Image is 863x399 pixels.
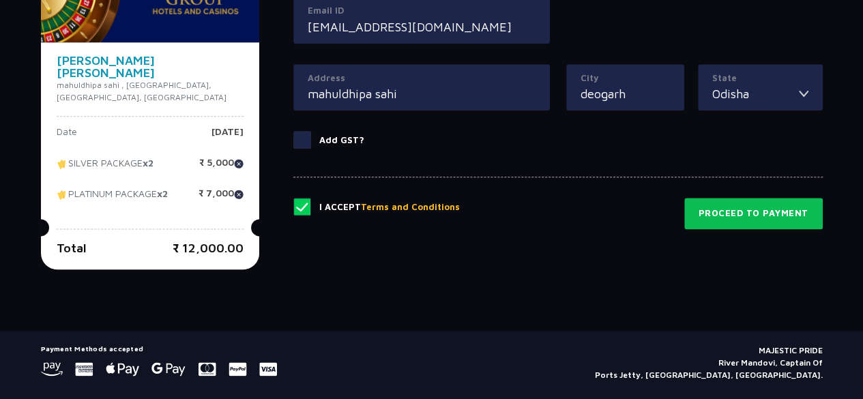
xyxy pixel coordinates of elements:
[319,134,364,147] p: Add GST?
[57,55,244,79] h4: [PERSON_NAME] [PERSON_NAME]
[308,85,536,103] input: Address
[57,158,68,170] img: tikcet
[57,79,244,104] p: mahuldhipa sahi , [GEOGRAPHIC_DATA], [GEOGRAPHIC_DATA], [GEOGRAPHIC_DATA]
[308,72,536,85] label: Address
[199,188,244,209] p: ₹ 7,000
[712,72,808,85] label: State
[595,344,823,381] p: MAJESTIC PRIDE River Mandovi, Captain Of Ports Jetty, [GEOGRAPHIC_DATA], [GEOGRAPHIC_DATA].
[211,127,244,147] p: [DATE]
[143,157,153,168] strong: x2
[319,201,460,214] p: I Accept
[57,158,153,178] p: SILVER PACKAGE
[799,85,808,103] img: toggler icon
[157,188,168,199] strong: x2
[308,4,536,18] label: Email ID
[41,344,277,353] h5: Payment Methods accepted
[361,201,460,214] button: Terms and Conditions
[581,72,670,85] label: City
[308,18,536,36] input: Email ID
[199,158,244,178] p: ₹ 5,000
[57,188,168,209] p: PLATINUM PACKAGE
[581,85,670,103] input: City
[712,85,799,103] input: State
[684,198,823,229] button: Proceed to Payment
[57,239,87,257] p: Total
[173,239,244,257] p: ₹ 12,000.00
[57,188,68,201] img: tikcet
[57,127,77,147] p: Date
